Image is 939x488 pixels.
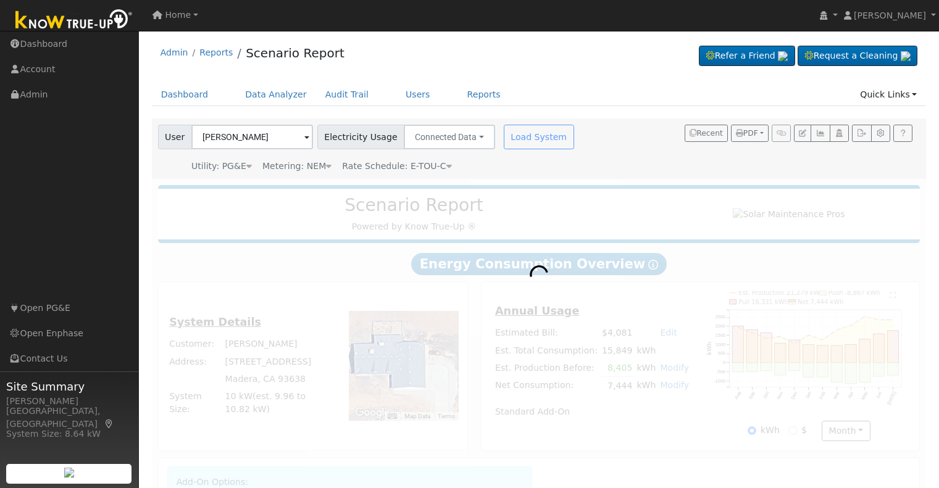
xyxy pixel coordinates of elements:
img: retrieve [778,51,788,61]
img: retrieve [64,468,74,478]
span: Home [165,10,191,20]
a: Reports [199,48,233,57]
button: Settings [871,125,890,142]
div: System Size: 8.64 kW [6,428,132,440]
span: User [158,125,192,149]
button: PDF [731,125,769,142]
div: Utility: PG&E [191,160,252,173]
input: Select a User [191,125,313,149]
a: Quick Links [851,83,926,106]
a: Request a Cleaning [798,46,917,67]
img: retrieve [901,51,911,61]
span: [PERSON_NAME] [854,10,926,20]
a: Scenario Report [246,46,344,60]
a: Audit Trail [316,83,378,106]
a: Help Link [893,125,912,142]
button: Connected Data [404,125,495,149]
a: Users [396,83,440,106]
span: Electricity Usage [317,125,404,149]
span: PDF [736,129,758,138]
button: Edit User [794,125,811,142]
a: Data Analyzer [236,83,316,106]
div: [GEOGRAPHIC_DATA], [GEOGRAPHIC_DATA] [6,405,132,431]
button: Multi-Series Graph [811,125,830,142]
a: Refer a Friend [699,46,795,67]
div: [PERSON_NAME] [6,395,132,408]
button: Login As [830,125,849,142]
a: Reports [458,83,510,106]
a: Admin [161,48,188,57]
button: Export Interval Data [852,125,871,142]
div: Metering: NEM [262,160,332,173]
span: Site Summary [6,378,132,395]
a: Map [104,419,115,429]
span: Alias: H2ETOUCN [342,161,451,171]
img: Know True-Up [9,7,139,35]
a: Dashboard [152,83,218,106]
button: Recent [685,125,728,142]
